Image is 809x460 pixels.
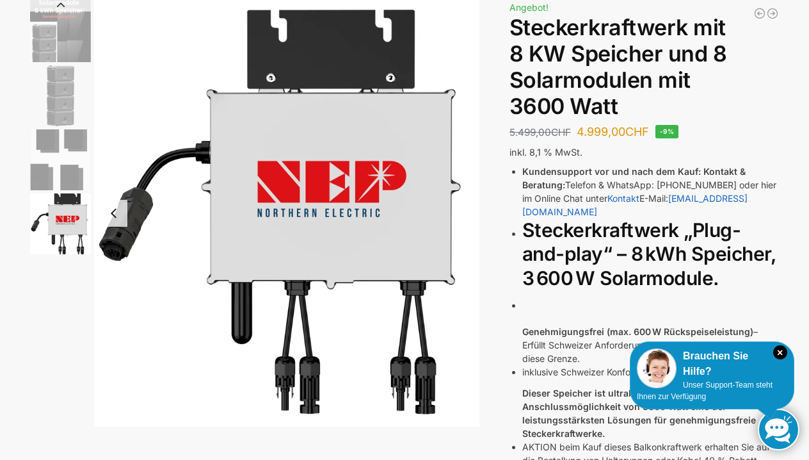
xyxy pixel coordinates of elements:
[509,126,571,138] bdi: 5.499,00
[637,349,787,379] div: Brauchen Sie Hilfe?
[773,345,787,359] i: Schließen
[607,193,639,204] a: Kontakt
[625,125,649,138] span: CHF
[522,166,746,190] strong: Kontakt & Beratung:
[27,63,91,127] li: 2 / 4
[577,125,649,138] bdi: 4.999,00
[522,165,779,218] li: Telefon & WhatsApp: [PHONE_NUMBER] oder hier im Online Chat unter E-Mail:
[509,147,582,158] span: inkl. 8,1 % MwSt.
[509,15,779,119] h1: Steckerkraftwerk mit 8 KW Speicher und 8 Solarmodulen mit 3600 Watt
[522,325,779,365] p: – Erfüllt Schweizer Anforderungen, ohne Einspeisung über diese Grenze.
[522,365,779,379] p: inklusive Schweizer Konformitätserklärung
[637,381,773,401] span: Unser Support-Team steht Ihnen zur Verfügung
[637,349,677,388] img: Customer service
[522,388,772,439] strong: Dieser Speicher ist ultraleicht zu installieren und mit der Anschlussmöglichkeit von 3600 Watt ei...
[509,2,549,13] span: Angebot!
[522,218,779,291] h2: Steckerkraftwerk „Plug-and-play“ – 8 kWh Speicher, 3 600 W Solarmodule.
[30,65,91,126] img: Balkonkraftwerk mit 3600 Watt
[551,126,571,138] span: CHF
[753,7,766,20] a: Flexible Solarpanels (2×120 W) & SolarLaderegler
[766,7,779,20] a: 900/600 mit 2,2 kWh Marstek Speicher
[522,166,701,177] strong: Kundensupport vor und nach dem Kauf:
[30,193,91,254] img: NEP_800
[100,200,127,227] button: Previous slide
[30,129,91,190] img: 6 Module bificiaL
[27,192,91,256] li: 4 / 4
[522,193,748,217] a: [EMAIL_ADDRESS][DOMAIN_NAME]
[27,127,91,192] li: 3 / 4
[655,125,678,138] span: -9%
[522,326,753,337] strong: Genehmigungsfrei (max. 600 W Rückspeiseleistung)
